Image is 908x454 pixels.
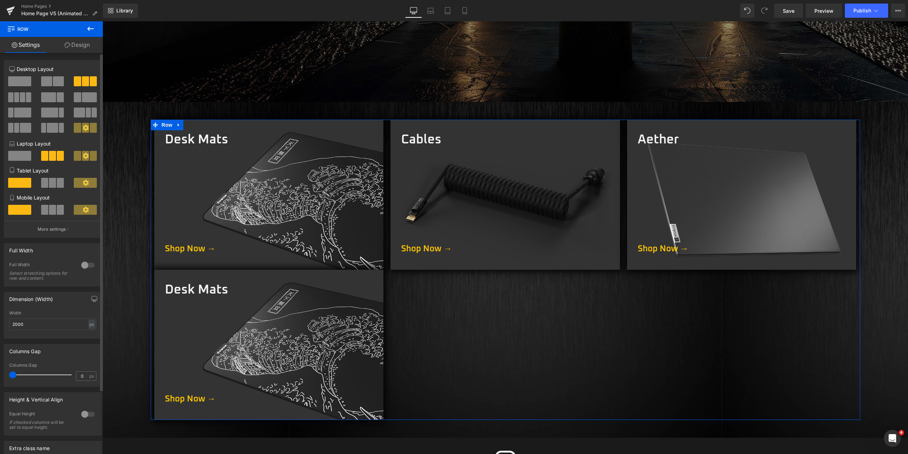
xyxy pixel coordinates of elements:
[9,344,41,354] div: Columns Gap
[757,4,771,18] button: Redo
[740,4,754,18] button: Undo
[21,11,89,16] span: Home Page V5 (Animated Video, Desktop)
[288,109,517,217] div: Cables
[52,259,281,367] div: Desk Mats
[116,7,133,14] span: Library
[299,222,349,233] span: Shop Now →
[806,4,842,18] a: Preview
[884,430,901,447] iframe: Intercom live chat
[89,374,95,378] span: px
[9,363,96,368] div: Columns Gap
[405,4,422,18] a: Desktop
[21,4,103,9] a: Home Pages
[9,194,96,201] p: Mobile Layout
[51,37,103,53] a: Design
[9,167,96,174] p: Tablet Layout
[9,420,73,430] div: If checked columns will be set to equal height.
[9,441,50,451] div: Extra class name
[38,226,66,233] p: More settings
[439,4,456,18] a: Tablet
[814,7,834,15] span: Preview
[898,430,904,436] span: 4
[52,109,281,217] div: Desk Mats
[845,4,888,18] button: Publish
[422,4,439,18] a: Laptop
[52,217,118,238] a: Shop Now →
[288,217,355,238] a: Shop Now →
[456,4,473,18] a: Mobile
[103,4,138,18] a: New Library
[88,319,95,329] div: px
[62,372,113,383] span: Shop Now →
[9,271,73,281] div: Select stretching options for row and content.
[52,367,118,388] a: Shop Now →
[4,221,101,237] button: More settings
[783,7,794,15] span: Save
[57,98,72,109] span: Row
[9,292,53,302] div: Dimension (Width)
[853,8,871,13] span: Publish
[9,244,33,253] div: Full Width
[525,217,591,238] a: Shop Now →
[72,98,81,109] a: Expand / Collapse
[525,109,754,217] div: Aether
[62,222,113,233] span: Shop Now →
[9,411,74,419] div: Equal Height
[9,262,74,269] div: Full Width
[9,393,63,403] div: Height & Vertical Align
[9,65,96,73] p: Desktop Layout
[535,222,586,233] span: Shop Now →
[7,21,78,37] span: Row
[9,140,96,147] p: Laptop Layout
[891,4,905,18] button: More
[9,311,96,316] div: Width
[9,318,96,330] input: auto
